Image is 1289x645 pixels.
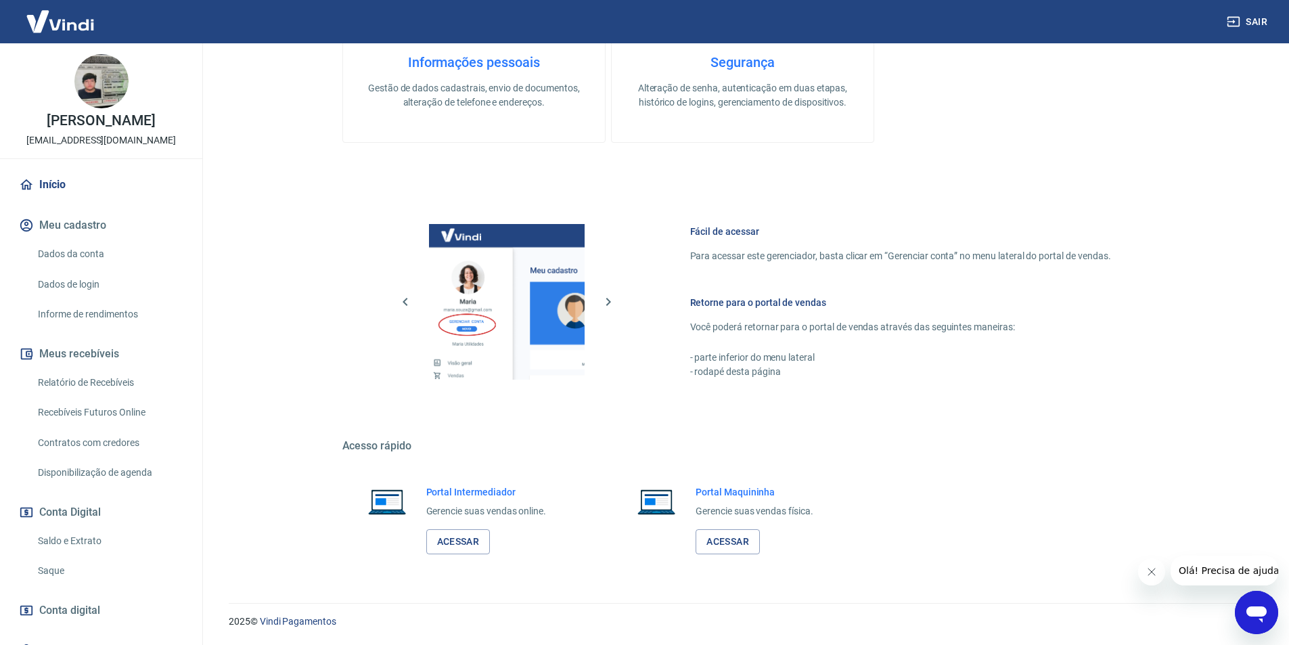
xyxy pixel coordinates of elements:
[365,54,583,70] h4: Informações pessoais
[1171,556,1278,585] iframe: Mensagem da empresa
[633,81,852,110] p: Alteração de senha, autenticação em duas etapas, histórico de logins, gerenciamento de dispositivos.
[32,557,186,585] a: Saque
[32,240,186,268] a: Dados da conta
[32,459,186,487] a: Disponibilização de agenda
[696,485,813,499] h6: Portal Maquininha
[429,224,585,380] img: Imagem da dashboard mostrando o botão de gerenciar conta na sidebar no lado esquerdo
[690,320,1111,334] p: Você poderá retornar para o portal de vendas através das seguintes maneiras:
[229,615,1257,629] p: 2025 ©
[426,529,491,554] a: Acessar
[260,616,336,627] a: Vindi Pagamentos
[32,399,186,426] a: Recebíveis Futuros Online
[32,527,186,555] a: Saldo e Extrato
[32,271,186,298] a: Dados de login
[633,54,852,70] h4: Segurança
[16,1,104,42] img: Vindi
[690,249,1111,263] p: Para acessar este gerenciador, basta clicar em “Gerenciar conta” no menu lateral do portal de ven...
[690,365,1111,379] p: - rodapé desta página
[16,170,186,200] a: Início
[39,601,100,620] span: Conta digital
[32,301,186,328] a: Informe de rendimentos
[16,210,186,240] button: Meu cadastro
[32,429,186,457] a: Contratos com credores
[426,504,547,518] p: Gerencie suas vendas online.
[47,114,155,128] p: [PERSON_NAME]
[16,497,186,527] button: Conta Digital
[1224,9,1273,35] button: Sair
[690,296,1111,309] h6: Retorne para o portal de vendas
[8,9,114,20] span: Olá! Precisa de ajuda?
[16,596,186,625] a: Conta digital
[690,351,1111,365] p: - parte inferior do menu lateral
[1235,591,1278,634] iframe: Botão para abrir a janela de mensagens
[365,81,583,110] p: Gestão de dados cadastrais, envio de documentos, alteração de telefone e endereços.
[696,529,760,554] a: Acessar
[74,54,129,108] img: 6e61b937-904a-4981-a2f4-9903c7d94729.jpeg
[342,439,1144,453] h5: Acesso rápido
[426,485,547,499] h6: Portal Intermediador
[690,225,1111,238] h6: Fácil de acessar
[1138,558,1165,585] iframe: Fechar mensagem
[32,369,186,397] a: Relatório de Recebíveis
[26,133,176,148] p: [EMAIL_ADDRESS][DOMAIN_NAME]
[359,485,415,518] img: Imagem de um notebook aberto
[628,485,685,518] img: Imagem de um notebook aberto
[16,339,186,369] button: Meus recebíveis
[696,504,813,518] p: Gerencie suas vendas física.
